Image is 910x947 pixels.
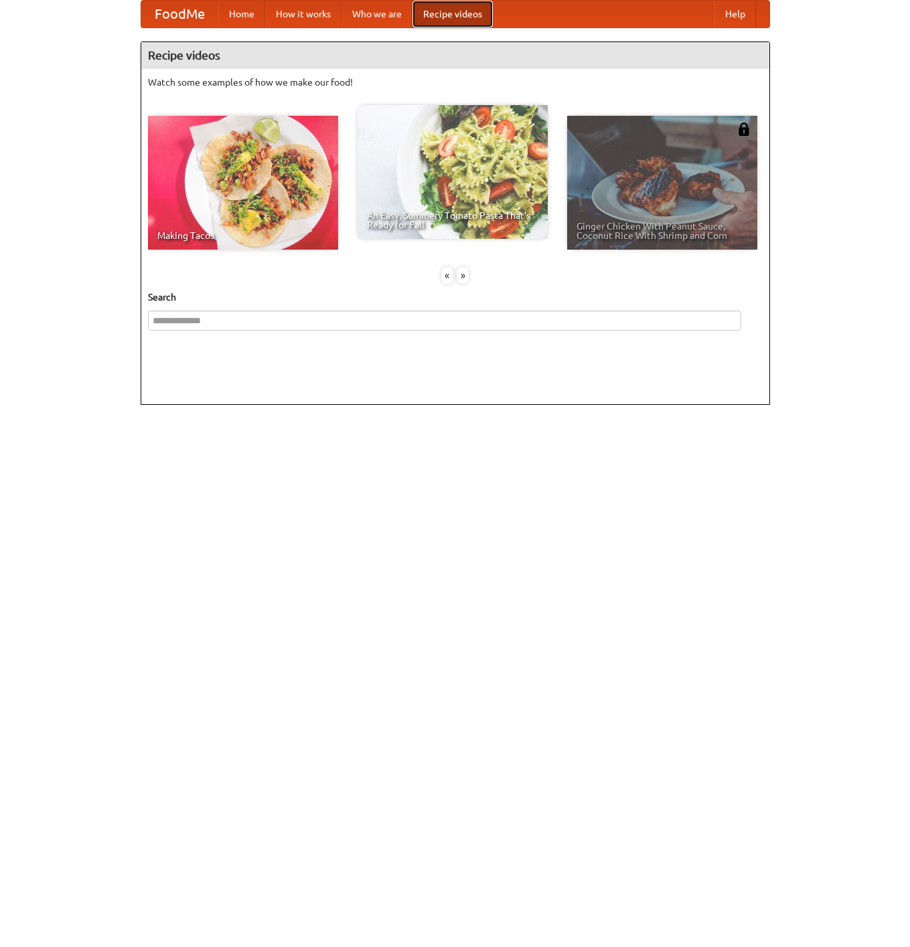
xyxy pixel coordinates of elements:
p: Watch some examples of how we make our food! [148,76,763,89]
h4: Recipe videos [141,42,769,69]
div: » [457,267,469,284]
span: Making Tacos [157,231,329,240]
span: An Easy, Summery Tomato Pasta That's Ready for Fall [367,211,538,230]
img: 483408.png [737,122,751,136]
h5: Search [148,290,763,304]
a: Home [218,1,265,27]
div: « [441,267,453,284]
a: Who we are [342,1,412,27]
a: Help [714,1,756,27]
a: FoodMe [141,1,218,27]
a: Recipe videos [412,1,493,27]
a: An Easy, Summery Tomato Pasta That's Ready for Fall [358,105,548,239]
a: Making Tacos [148,116,338,250]
a: How it works [265,1,342,27]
